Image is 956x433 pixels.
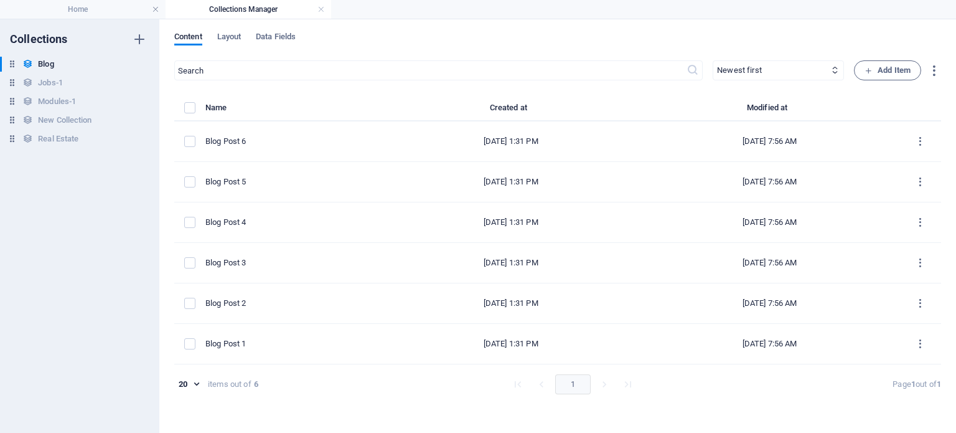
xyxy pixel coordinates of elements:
nav: pagination navigation [506,374,640,394]
h6: Jobs-1 [38,75,63,90]
span: Layout [217,29,241,47]
strong: 6 [254,379,258,390]
div: Blog Post 6 [205,136,372,147]
div: [DATE] 7:56 AM [650,217,889,228]
h6: New Collection [38,113,91,128]
button: Add Item [854,60,921,80]
div: [DATE] 1:31 PM [391,136,630,147]
h6: Real Estate [38,131,78,146]
table: items list [174,100,941,364]
div: items out of [208,379,251,390]
h6: Blog [38,57,54,72]
div: [DATE] 7:56 AM [650,257,889,269]
button: page 1 [555,374,591,394]
th: Name [205,100,382,121]
div: Blog Post 5 [205,176,372,188]
div: [DATE] 1:31 PM [391,217,630,228]
div: [DATE] 7:56 AM [650,298,889,309]
span: Content [174,29,202,47]
strong: 1 [937,379,941,389]
h6: Modules-1 [38,94,76,109]
div: [DATE] 7:56 AM [650,136,889,147]
div: [DATE] 1:31 PM [391,338,630,350]
div: 20 [174,379,203,390]
div: [DATE] 7:56 AM [650,176,889,188]
th: Created at [382,100,640,121]
div: [DATE] 1:31 PM [391,257,630,269]
i: Create new collection [132,32,147,47]
th: Modified at [640,100,899,121]
input: Search [174,60,687,80]
div: [DATE] 7:56 AM [650,338,889,350]
div: Blog Post 3 [205,257,372,269]
div: [DATE] 1:31 PM [391,298,630,309]
div: Blog Post 1 [205,338,372,350]
div: Page out of [893,379,941,390]
div: [DATE] 1:31 PM [391,176,630,188]
span: Data Fields [256,29,296,47]
h6: Collections [10,32,68,47]
strong: 1 [911,379,916,389]
h4: Collections Manager [166,2,331,16]
span: Add Item [865,63,911,78]
div: Blog Post 4 [205,217,372,228]
div: Blog Post 2 [205,298,372,309]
